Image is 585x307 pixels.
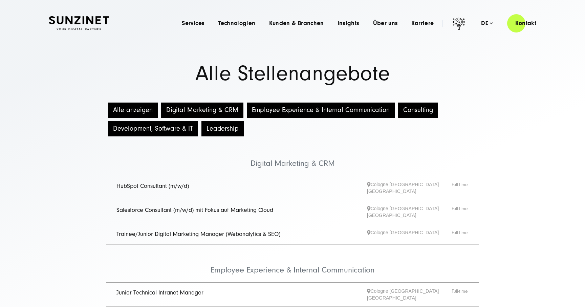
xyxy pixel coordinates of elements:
a: Junior Technical Intranet Manager [116,289,203,296]
li: Employee Experience & Internal Communication [106,245,479,283]
a: Kontakt [507,14,544,33]
span: Full-time [452,288,469,301]
a: Services [182,20,204,27]
li: Digital Marketing & CRM [106,138,479,176]
span: Full-time [452,181,469,195]
button: Digital Marketing & CRM [161,103,243,118]
h1: Alle Stellenangebote [49,63,536,84]
a: Karriere [411,20,434,27]
span: Cologne [GEOGRAPHIC_DATA] [GEOGRAPHIC_DATA] [367,288,452,301]
button: Employee Experience & Internal Communication [247,103,395,118]
a: Salesforce Consultant (m/w/d) mit Fokus auf Marketing Cloud [116,206,273,214]
button: Alle anzeigen [108,103,158,118]
button: Consulting [398,103,438,118]
button: Leadership [201,121,244,136]
a: HubSpot Consultant (m/w/d) [116,182,189,190]
a: Kunden & Branchen [269,20,324,27]
a: Technologien [218,20,255,27]
a: Über uns [373,20,398,27]
img: SUNZINET Full Service Digital Agentur [49,16,109,30]
span: Full-time [452,229,469,240]
div: de [481,20,493,27]
button: Development, Software & IT [108,121,198,136]
a: Insights [338,20,360,27]
a: Trainee/Junior Digital Marketing Manager (Webanalytics & SEO) [116,231,280,238]
span: Full-time [452,205,469,219]
span: Cologne [GEOGRAPHIC_DATA] [367,229,452,240]
span: Cologne [GEOGRAPHIC_DATA] [GEOGRAPHIC_DATA] [367,181,452,195]
span: Cologne [GEOGRAPHIC_DATA] [GEOGRAPHIC_DATA] [367,205,452,219]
